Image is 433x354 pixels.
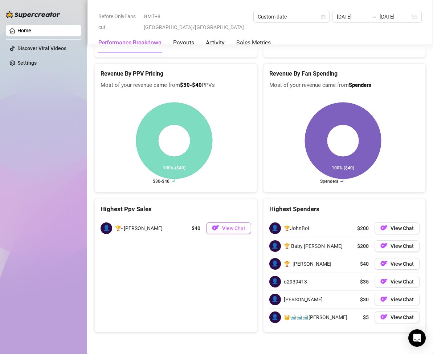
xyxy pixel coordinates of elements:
[206,222,251,234] button: OFView Chat
[269,69,420,78] h5: Revenue By Fan Spending
[98,11,139,33] span: Before OnlyFans cut
[192,224,200,232] span: $40
[391,297,414,302] span: View Chat
[320,179,338,184] text: Spenders
[236,39,271,47] div: Sales Metrics
[98,39,162,47] div: Performance Breakdown
[6,11,60,18] img: logo-BBDzfeDw.svg
[144,11,249,33] span: GMT+8 [GEOGRAPHIC_DATA]/[GEOGRAPHIC_DATA]
[391,225,414,231] span: View Chat
[101,204,251,214] div: Highest Ppv Sales
[408,329,426,347] div: Open Intercom Messenger
[360,260,369,268] span: $40
[380,13,411,21] input: End date
[269,222,281,234] span: 👤
[357,242,369,250] span: $200
[360,295,369,303] span: $30
[101,69,251,78] h5: Revenue By PPV Pricing
[222,225,245,231] span: View Chat
[371,14,377,20] span: swap-right
[360,278,369,286] span: $35
[212,224,219,232] img: OF
[380,278,388,285] img: OF
[380,242,388,249] img: OF
[337,13,368,21] input: Start date
[284,242,343,250] span: 🏆 Baby [PERSON_NAME]
[17,45,66,51] a: Discover Viral Videos
[391,279,414,285] span: View Chat
[269,311,281,323] span: 👤
[375,294,420,305] button: OFView Chat
[375,222,420,234] button: OFView Chat
[153,179,169,184] text: $30-$40
[101,222,112,234] span: 👤
[284,278,307,286] span: u2939413
[17,28,31,33] a: Home
[357,224,369,232] span: $200
[284,313,347,321] span: 👑🐋🐋🐋[PERSON_NAME]
[349,82,371,88] b: Spenders
[17,60,37,66] a: Settings
[391,261,414,267] span: View Chat
[371,14,377,20] span: to
[375,276,420,287] button: OFView Chat
[380,295,388,303] img: OF
[391,314,414,320] span: View Chat
[380,313,388,321] img: OF
[284,295,323,303] span: [PERSON_NAME]
[101,81,251,90] span: Most of your revenue came from PPVs
[380,260,388,267] img: OF
[321,15,326,19] span: calendar
[258,11,325,22] span: Custom date
[269,204,420,214] div: Highest Spenders
[173,39,194,47] div: Payouts
[284,260,331,268] span: 🏆- [PERSON_NAME]
[269,276,281,287] span: 👤
[391,243,414,249] span: View Chat
[115,224,163,232] span: 🏆- [PERSON_NAME]
[375,258,420,270] button: OFView Chat
[269,240,281,252] span: 👤
[380,224,388,232] img: OF
[269,294,281,305] span: 👤
[375,240,420,252] button: OFView Chat
[284,224,309,232] span: 🏆JohnBoi
[363,313,369,321] span: $5
[269,81,420,90] span: Most of your revenue came from
[206,39,225,47] div: Activity
[269,258,281,270] span: 👤
[375,311,420,323] button: OFView Chat
[180,82,202,88] b: $30-$40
